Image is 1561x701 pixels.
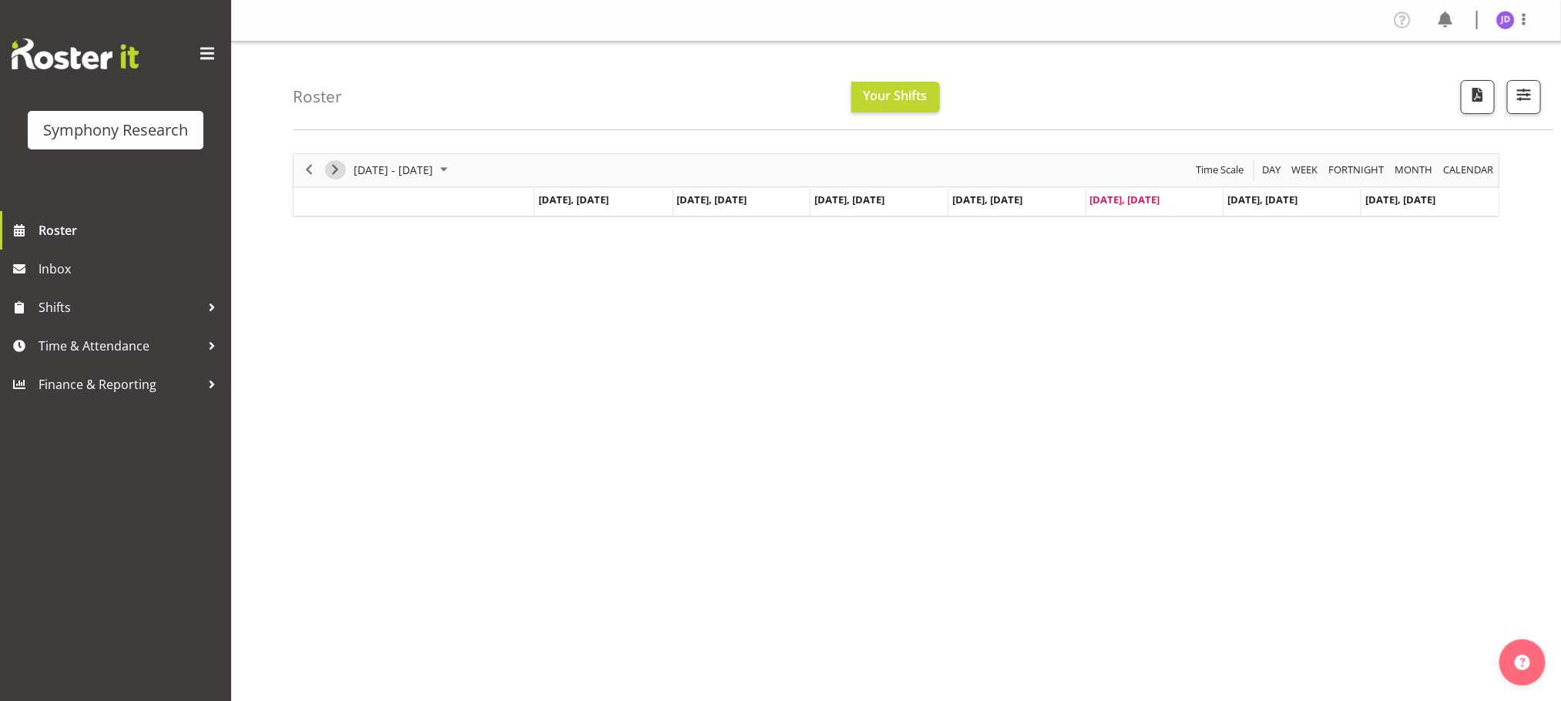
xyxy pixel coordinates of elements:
[12,39,139,69] img: Rosterit website logo
[296,154,322,186] div: previous period
[677,193,747,206] span: [DATE], [DATE]
[1392,160,1435,179] button: Timeline Month
[39,219,223,242] span: Roster
[952,193,1022,206] span: [DATE], [DATE]
[539,193,609,206] span: [DATE], [DATE]
[1365,193,1435,206] span: [DATE], [DATE]
[1289,160,1321,179] button: Timeline Week
[1507,80,1541,114] button: Filter Shifts
[1194,160,1245,179] span: Time Scale
[1290,160,1319,179] span: Week
[325,160,346,179] button: Next
[351,160,455,179] button: August 2025
[1515,655,1530,670] img: help-xxl-2.png
[1442,160,1495,179] span: calendar
[322,154,348,186] div: next period
[1441,160,1496,179] button: Month
[352,160,435,179] span: [DATE] - [DATE]
[1193,160,1247,179] button: Time Scale
[43,119,188,142] div: Symphony Research
[299,160,320,179] button: Previous
[39,373,200,396] span: Finance & Reporting
[39,334,200,357] span: Time & Attendance
[1326,160,1387,179] button: Fortnight
[814,193,885,206] span: [DATE], [DATE]
[293,88,342,106] h4: Roster
[1327,160,1385,179] span: Fortnight
[1393,160,1434,179] span: Month
[1461,80,1495,114] button: Download a PDF of the roster according to the set date range.
[864,87,928,104] span: Your Shifts
[1227,193,1297,206] span: [DATE], [DATE]
[1496,11,1515,29] img: jennifer-donovan1879.jpg
[1090,193,1160,206] span: [DATE], [DATE]
[39,257,223,280] span: Inbox
[348,154,457,186] div: August 11 - 17, 2025
[1261,160,1282,179] span: Day
[1260,160,1284,179] button: Timeline Day
[39,296,200,319] span: Shifts
[293,153,1499,217] div: Timeline Week of August 15, 2025
[851,82,940,112] button: Your Shifts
